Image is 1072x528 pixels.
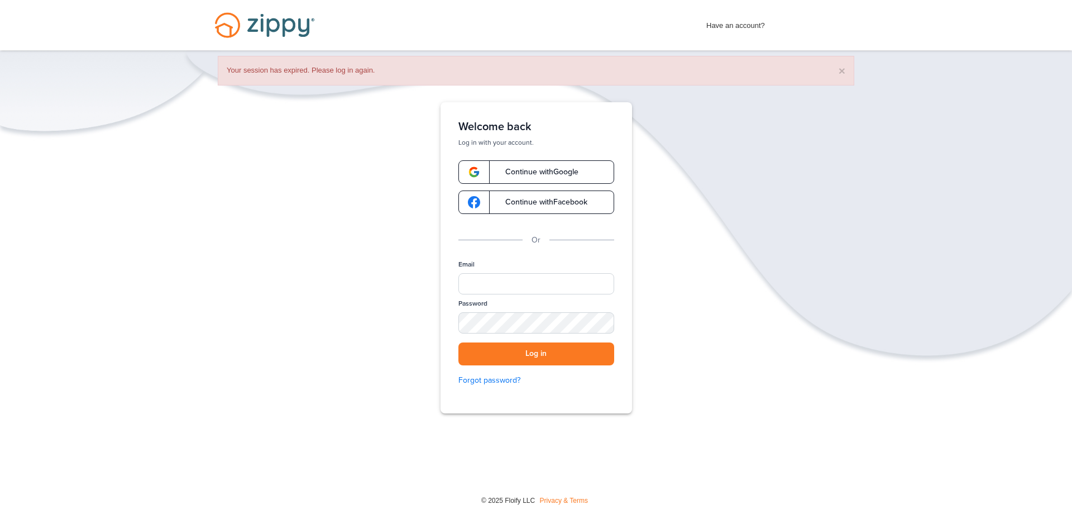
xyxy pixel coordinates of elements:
[468,196,480,208] img: google-logo
[468,166,480,178] img: google-logo
[458,374,614,387] a: Forgot password?
[458,191,614,214] a: google-logoContinue withFacebook
[494,198,587,206] span: Continue with Facebook
[458,312,614,334] input: Password
[706,14,765,32] span: Have an account?
[458,343,614,365] button: Log in
[458,273,614,294] input: Email
[839,65,845,77] button: ×
[458,260,475,269] label: Email
[458,160,614,184] a: google-logoContinue withGoogle
[218,56,854,85] div: Your session has expired. Please log in again.
[458,138,614,147] p: Log in with your account.
[540,497,588,505] a: Privacy & Terms
[458,120,614,134] h1: Welcome back
[532,234,540,246] p: Or
[481,497,535,505] span: © 2025 Floify LLC
[458,299,487,308] label: Password
[494,168,578,176] span: Continue with Google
